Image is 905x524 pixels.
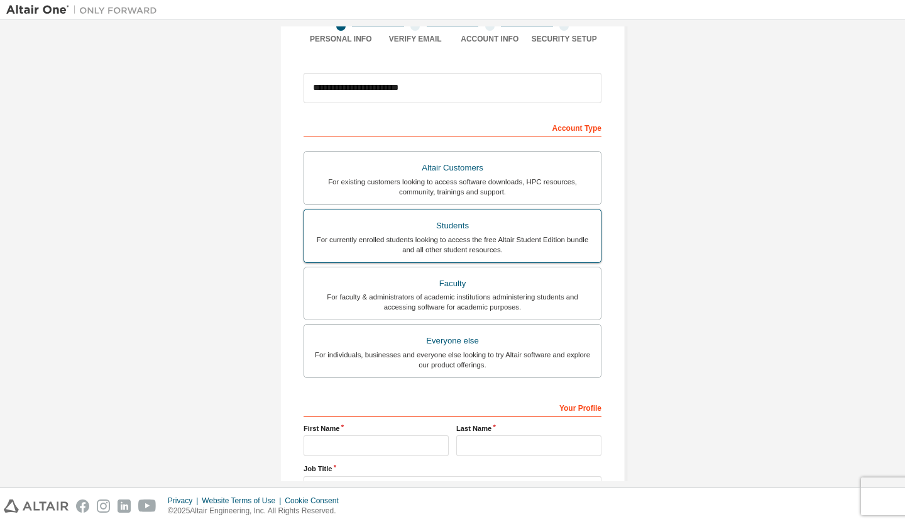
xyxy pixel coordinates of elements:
div: For currently enrolled students looking to access the free Altair Student Edition bundle and all ... [312,235,593,255]
label: First Name [304,423,449,433]
div: For existing customers looking to access software downloads, HPC resources, community, trainings ... [312,177,593,197]
div: Account Info [452,34,527,44]
label: Job Title [304,464,601,474]
img: instagram.svg [97,499,110,513]
div: For faculty & administrators of academic institutions administering students and accessing softwa... [312,292,593,312]
div: Altair Customers [312,159,593,177]
div: Privacy [168,496,202,506]
div: Faculty [312,275,593,293]
div: Verify Email [378,34,453,44]
div: Security Setup [527,34,602,44]
p: © 2025 Altair Engineering, Inc. All Rights Reserved. [168,506,346,516]
div: Personal Info [304,34,378,44]
div: Account Type [304,117,601,137]
img: linkedin.svg [118,499,131,513]
label: Last Name [456,423,601,433]
div: Your Profile [304,397,601,417]
img: youtube.svg [138,499,156,513]
img: Altair One [6,4,163,16]
div: Website Terms of Use [202,496,285,506]
div: Students [312,217,593,235]
div: For individuals, businesses and everyone else looking to try Altair software and explore our prod... [312,350,593,370]
img: altair_logo.svg [4,499,69,513]
img: facebook.svg [76,499,89,513]
div: Everyone else [312,332,593,350]
div: Cookie Consent [285,496,346,506]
